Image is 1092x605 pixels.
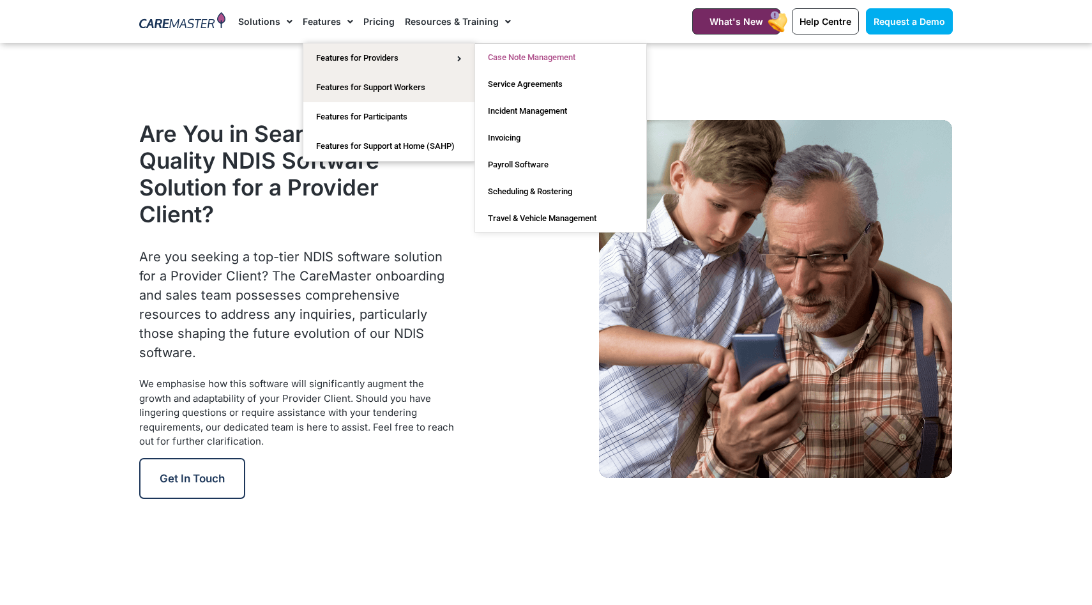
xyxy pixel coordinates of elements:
a: What's New [692,8,780,34]
a: Payroll Software [475,151,646,178]
a: Travel & Vehicle Management [475,205,646,232]
a: Incident Management [475,98,646,125]
span: Get in Touch [160,472,225,485]
img: CareMaster Logo [139,12,225,31]
a: Request a Demo [866,8,953,34]
a: Invoicing [475,125,646,151]
h2: Are You in Search of a High-Quality NDIS Software Solution for a Provider Client? [139,120,457,227]
a: Help Centre [792,8,859,34]
span: What's New [709,16,763,27]
a: Case Note Management [475,44,646,71]
div: Are you seeking a top-tier NDIS software solution for a Provider Client? The CareMaster onboardin... [139,247,457,362]
span: Request a Demo [874,16,945,27]
ul: Features for Providers [474,43,647,233]
a: Get in Touch [139,458,245,499]
img: CareMaster's NDIS CRM is a versatile program that simplifies accounting, payroll, award interpret... [599,120,952,478]
span: We emphasise how this software will significantly augment the growth and adaptability of your Pro... [139,378,454,447]
a: Features for Support at Home (SAHP) [303,132,474,161]
span: Help Centre [800,16,851,27]
a: Features for Support Workers [303,73,474,102]
a: Features for Participants [303,102,474,132]
a: Features for Providers [303,43,474,73]
a: Scheduling & Rostering [475,178,646,205]
ul: Features [303,43,475,162]
a: Service Agreements [475,71,646,98]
